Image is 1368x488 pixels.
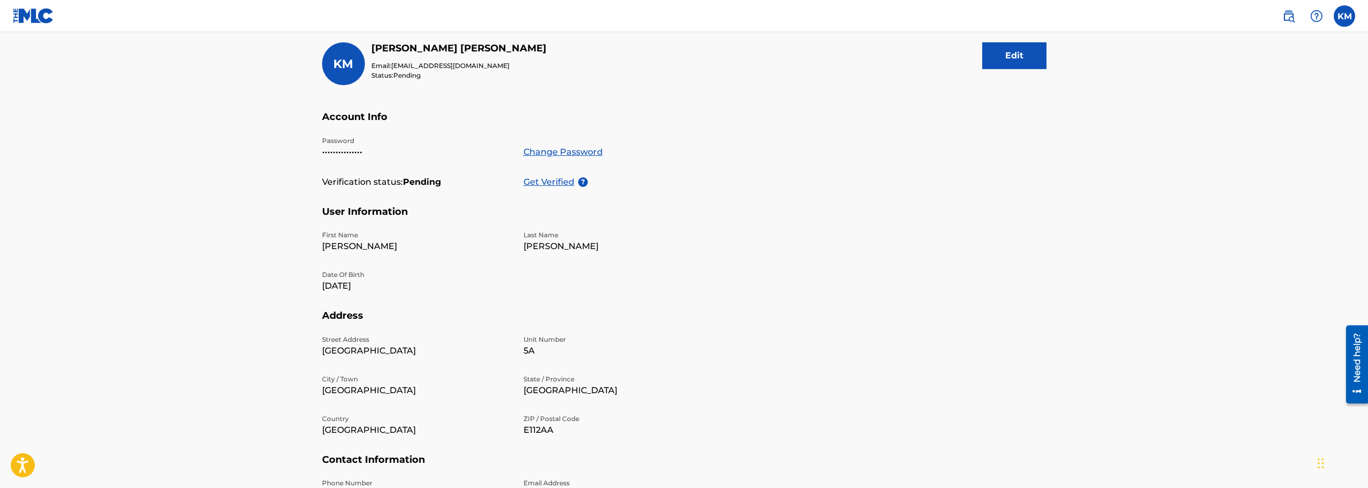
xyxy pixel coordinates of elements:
[1310,10,1323,22] img: help
[322,374,511,384] p: City / Town
[524,240,712,253] p: [PERSON_NAME]
[371,42,547,55] h5: Kyle Miller
[322,424,511,437] p: [GEOGRAPHIC_DATA]
[982,42,1046,69] button: Edit
[333,57,353,71] span: KM
[1318,447,1324,479] div: Drag
[322,335,511,344] p: Street Address
[524,146,603,159] a: Change Password
[524,414,712,424] p: ZIP / Postal Code
[1278,5,1299,27] a: Public Search
[322,111,1046,136] h5: Account Info
[322,176,403,189] p: Verification status:
[371,71,547,80] p: Status:
[322,136,511,146] p: Password
[13,8,54,24] img: MLC Logo
[322,240,511,253] p: [PERSON_NAME]
[322,206,1046,231] h5: User Information
[403,176,441,189] strong: Pending
[322,414,511,424] p: Country
[322,310,1046,335] h5: Address
[322,344,511,357] p: [GEOGRAPHIC_DATA]
[524,384,712,397] p: [GEOGRAPHIC_DATA]
[1306,5,1327,27] div: Help
[393,71,421,79] span: Pending
[524,374,712,384] p: State / Province
[391,62,510,70] span: [EMAIL_ADDRESS][DOMAIN_NAME]
[322,478,511,488] p: Phone Number
[524,335,712,344] p: Unit Number
[524,176,578,189] p: Get Verified
[524,344,712,357] p: 5A
[1334,5,1355,27] div: User Menu
[578,177,588,187] span: ?
[322,146,511,159] p: •••••••••••••••
[322,280,511,292] p: [DATE]
[371,61,547,71] p: Email:
[524,478,712,488] p: Email Address
[322,230,511,240] p: First Name
[1338,321,1368,407] iframe: Resource Center
[322,270,511,280] p: Date Of Birth
[524,230,712,240] p: Last Name
[1282,10,1295,22] img: search
[524,424,712,437] p: E112AA
[1314,437,1368,488] iframe: Chat Widget
[322,454,1046,479] h5: Contact Information
[322,384,511,397] p: [GEOGRAPHIC_DATA]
